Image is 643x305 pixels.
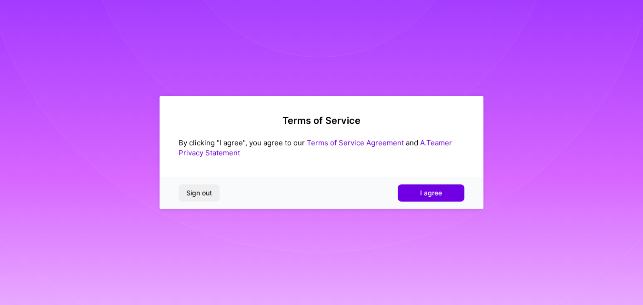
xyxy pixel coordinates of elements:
h2: Terms of Service [179,115,464,126]
button: I agree [398,184,464,202]
div: By clicking "I agree", you agree to our and [179,138,464,158]
a: Terms of Service Agreement [307,138,404,147]
span: I agree [420,188,442,198]
button: Sign out [179,184,220,202]
span: Sign out [186,188,212,198]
